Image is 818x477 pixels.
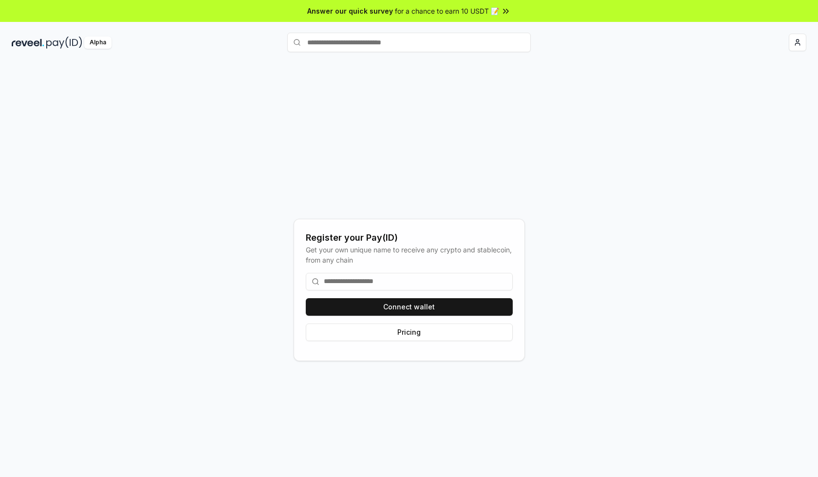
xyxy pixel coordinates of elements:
[306,324,513,341] button: Pricing
[306,298,513,316] button: Connect wallet
[84,37,112,49] div: Alpha
[306,231,513,245] div: Register your Pay(ID)
[12,37,44,49] img: reveel_dark
[46,37,82,49] img: pay_id
[306,245,513,265] div: Get your own unique name to receive any crypto and stablecoin, from any chain
[307,6,393,16] span: Answer our quick survey
[395,6,499,16] span: for a chance to earn 10 USDT 📝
